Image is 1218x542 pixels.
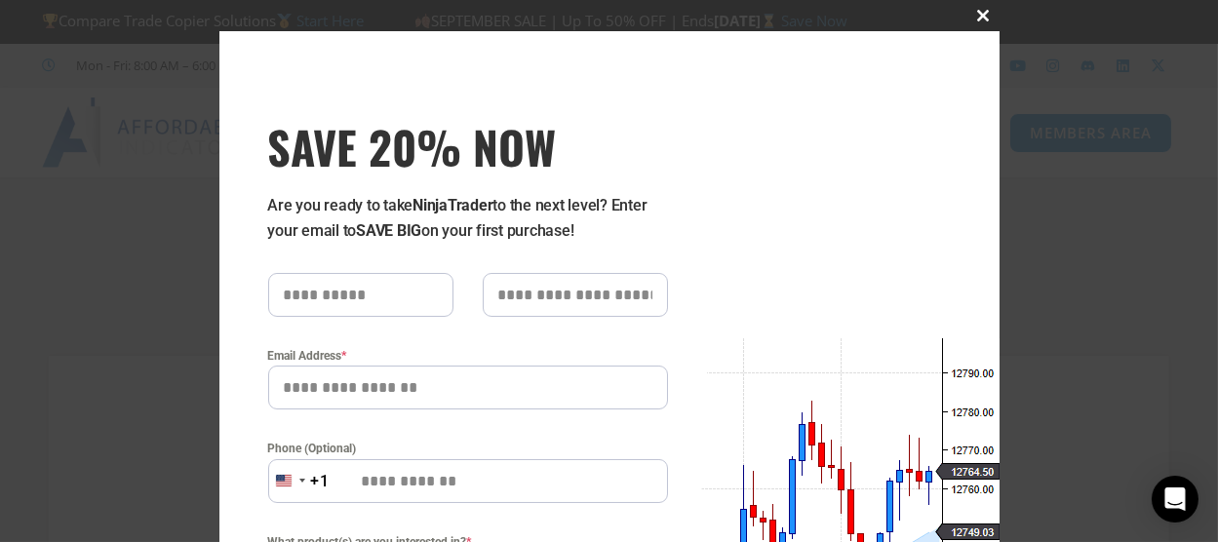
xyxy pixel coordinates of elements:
[413,196,492,214] strong: NinjaTrader
[268,346,668,366] label: Email Address
[268,119,668,174] span: SAVE 20% NOW
[1152,476,1198,523] div: Open Intercom Messenger
[268,439,668,458] label: Phone (Optional)
[311,469,331,494] div: +1
[268,193,668,244] p: Are you ready to take to the next level? Enter your email to on your first purchase!
[268,459,331,503] button: Selected country
[356,221,421,240] strong: SAVE BIG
